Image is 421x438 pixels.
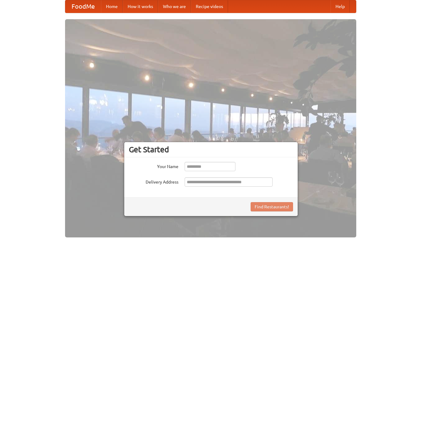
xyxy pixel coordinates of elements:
[191,0,228,13] a: Recipe videos
[65,0,101,13] a: FoodMe
[129,177,178,185] label: Delivery Address
[251,202,293,211] button: Find Restaurants!
[129,162,178,170] label: Your Name
[158,0,191,13] a: Who we are
[331,0,350,13] a: Help
[101,0,123,13] a: Home
[123,0,158,13] a: How it works
[129,145,293,154] h3: Get Started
